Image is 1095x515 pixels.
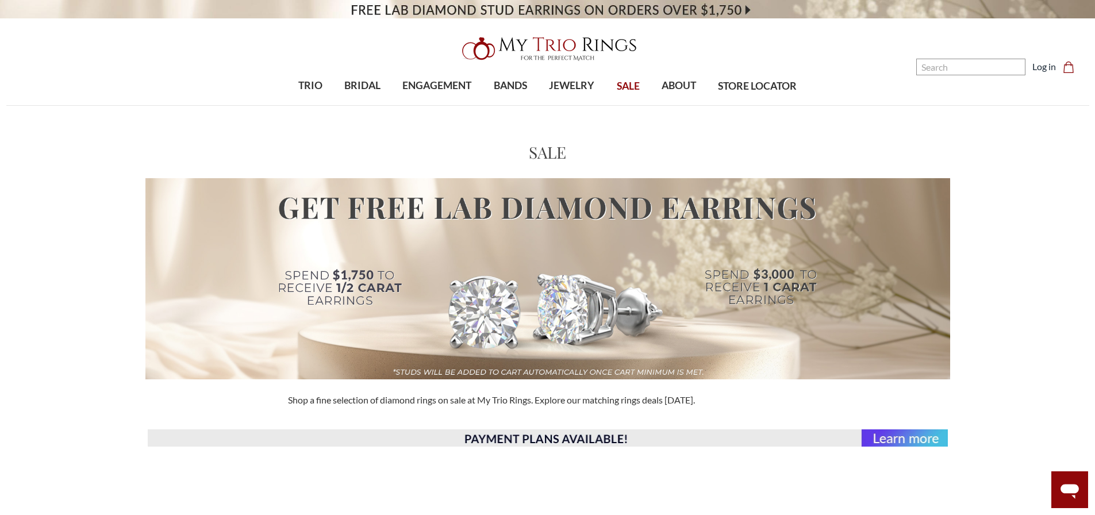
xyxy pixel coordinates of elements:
div: Shop a fine selection of diamond rings on sale at My Trio Rings. Explore our matching rings deals... [281,393,814,407]
button: submenu toggle [305,105,316,106]
span: BRIDAL [344,78,381,93]
button: submenu toggle [357,105,368,106]
a: Cart with 0 items [1063,60,1081,74]
svg: cart.cart_preview [1063,62,1074,73]
img: My Trio Rings [456,30,640,67]
span: TRIO [298,78,322,93]
a: TRIO [287,67,333,105]
a: BANDS [483,67,538,105]
span: STORE LOCATOR [718,79,797,94]
span: ABOUT [662,78,696,93]
span: JEWELRY [549,78,594,93]
button: submenu toggle [431,105,443,106]
span: ENGAGEMENT [402,78,471,93]
button: submenu toggle [566,105,578,106]
button: submenu toggle [673,105,685,106]
a: BRIDAL [333,67,391,105]
span: SALE [617,79,640,94]
span: BANDS [494,78,527,93]
a: ENGAGEMENT [391,67,482,105]
a: SALE [605,68,650,105]
button: submenu toggle [505,105,516,106]
a: JEWELRY [538,67,605,105]
a: My Trio Rings [317,30,777,67]
input: Search [916,59,1025,75]
h1: SALE [529,140,567,164]
a: ABOUT [651,67,707,105]
a: Log in [1032,60,1056,74]
a: STORE LOCATOR [707,68,808,105]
